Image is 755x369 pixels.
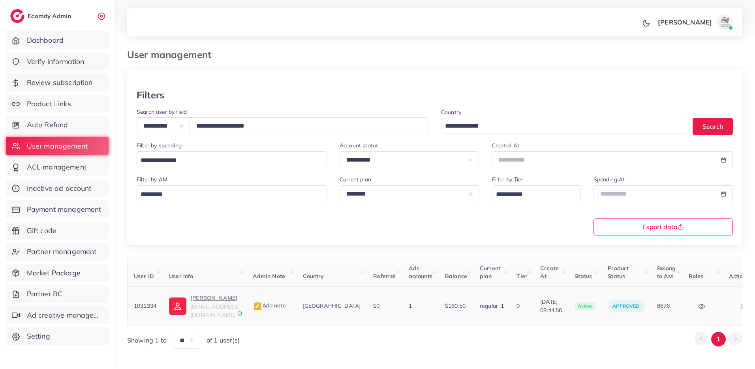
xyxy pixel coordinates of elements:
button: Go to page 1 [711,332,726,346]
div: Search for option [492,185,581,202]
span: Auto Refund [27,120,68,130]
div: Search for option [137,151,327,168]
span: Export data [642,224,684,230]
span: User info [169,273,193,280]
span: Market Package [27,268,81,278]
span: Product Links [27,99,71,109]
a: Market Package [6,264,109,282]
span: $160.50 [445,302,466,309]
a: Dashboard [6,31,109,49]
span: Country [303,273,324,280]
a: Gift code [6,222,109,240]
span: 1 [409,302,412,309]
span: Payment management [27,204,101,215]
span: Dashboard [27,35,64,45]
span: Showing 1 to [127,336,167,345]
span: 0 [516,302,520,309]
span: approved [612,303,639,309]
h3: Filters [137,89,164,101]
input: Search for option [138,154,317,167]
p: [PERSON_NAME] [658,17,712,27]
span: Belong to AM [657,265,676,280]
span: Inactive ad account [27,183,92,194]
span: Verify information [27,56,85,67]
ul: Pagination [694,332,742,346]
div: Search for option [441,118,686,134]
label: Current plan [340,175,371,183]
span: [DATE] 08:44:56 [540,298,562,314]
span: User ID [134,273,154,280]
span: Balance [445,273,467,280]
span: 8676 [657,302,670,309]
input: Search for option [493,188,571,201]
span: regular_1 [480,302,504,309]
label: Filter by Tier [492,175,523,183]
img: avatar [717,14,733,30]
span: [GEOGRAPHIC_DATA] [303,302,361,309]
label: Filter by spending [137,141,182,149]
h3: User management [127,49,218,60]
span: Review subscription [27,77,93,88]
span: Current plan [480,265,500,280]
span: Gift code [27,226,56,236]
img: 9CAL8B2pu8EFxCJHYAAAAldEVYdGRhdGU6Y3JlYXRlADIwMjItMTItMDlUMDQ6NTg6MzkrMDA6MDBXSlgLAAAAJXRFWHRkYXR... [237,311,242,316]
span: [EMAIL_ADDRESS][DOMAIN_NAME] [190,303,240,318]
span: Setting [27,331,50,341]
span: User management [27,141,88,151]
span: Create At [540,265,559,280]
input: Search for option [138,188,317,201]
button: Export data [593,218,733,235]
a: logoEcomdy Admin [10,9,73,23]
a: User management [6,137,109,155]
label: Created At [492,141,519,149]
span: Actions [729,273,749,280]
p: [PERSON_NAME] [190,293,240,303]
img: ic-user-info.36bf1079.svg [169,297,186,315]
a: ACL management [6,158,109,176]
button: Search [693,118,733,135]
span: Partner BC [27,289,63,299]
span: Product Status [608,265,629,280]
img: admin_note.cdd0b510.svg [253,301,262,311]
h2: Ecomdy Admin [28,12,73,20]
a: Payment management [6,200,109,218]
a: Auto Refund [6,116,109,134]
a: Review subscription [6,73,109,92]
label: Search user by field [137,108,187,116]
span: 1031334 [134,302,156,309]
a: Partner BC [6,285,109,303]
input: Search for option [442,120,676,132]
a: Verify information [6,53,109,71]
span: ACL management [27,162,86,172]
span: active [575,302,595,311]
img: logo [10,9,24,23]
label: Account status [340,141,379,149]
label: Country [441,108,461,116]
span: Tier [516,273,528,280]
a: Product Links [6,95,109,113]
a: [PERSON_NAME][EMAIL_ADDRESS][DOMAIN_NAME] [169,293,240,319]
a: Ad creative management [6,306,109,324]
a: Partner management [6,243,109,261]
a: Setting [6,327,109,345]
div: Search for option [137,185,327,202]
span: of 1 user(s) [207,336,240,345]
a: Inactive ad account [6,179,109,198]
label: Filter by AM [137,175,167,183]
span: Status [575,273,592,280]
span: Roles [689,273,704,280]
span: Referral [373,273,396,280]
label: Spending At [593,175,625,183]
span: $0 [373,302,379,309]
span: Ad creative management [27,310,103,320]
span: Add note [253,302,286,309]
span: Admin Note [253,273,285,280]
a: [PERSON_NAME]avatar [654,14,736,30]
span: Ads accounts [409,265,432,280]
span: Partner management [27,247,97,257]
